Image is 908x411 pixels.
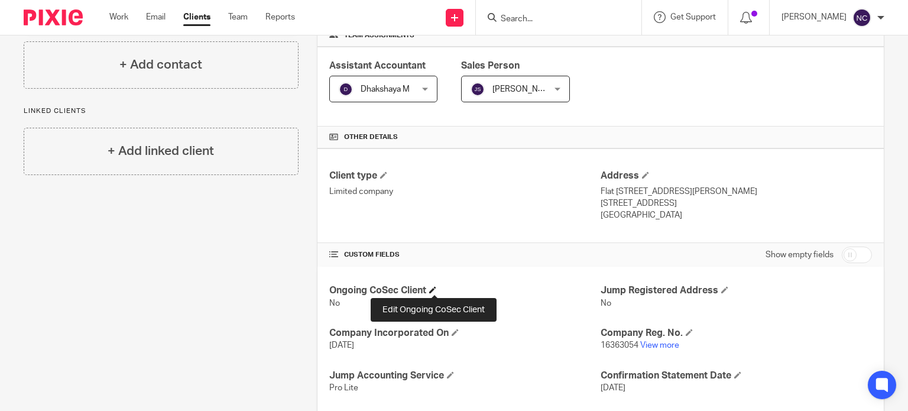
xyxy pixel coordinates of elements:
h4: Company Incorporated On [329,327,601,339]
h4: Address [601,170,872,182]
span: 16363054 [601,341,638,349]
h4: + Add linked client [108,142,214,160]
p: Flat [STREET_ADDRESS][PERSON_NAME] [601,186,872,198]
p: [GEOGRAPHIC_DATA] [601,209,872,221]
img: svg%3E [852,8,871,27]
span: Assistant Accountant [329,61,426,70]
a: View more [640,341,679,349]
a: Work [109,11,128,23]
h4: Jump Accounting Service [329,370,601,382]
p: Limited company [329,186,601,198]
h4: Jump Registered Address [601,284,872,297]
img: svg%3E [471,82,485,96]
span: Sales Person [461,61,520,70]
span: [DATE] [601,384,625,392]
img: svg%3E [339,82,353,96]
h4: Client type [329,170,601,182]
span: [DATE] [329,341,354,349]
span: [PERSON_NAME] [492,85,557,93]
span: No [601,299,611,308]
p: [STREET_ADDRESS] [601,198,872,209]
h4: Confirmation Statement Date [601,370,872,382]
label: Show empty fields [766,249,834,261]
span: Get Support [670,13,716,21]
a: Email [146,11,166,23]
a: Team [228,11,248,23]
span: Other details [344,132,398,142]
a: Clients [183,11,210,23]
h4: Company Reg. No. [601,327,872,339]
a: Reports [265,11,295,23]
span: Dhakshaya M [361,85,410,93]
h4: Ongoing CoSec Client [329,284,601,297]
span: No [329,299,340,308]
h4: CUSTOM FIELDS [329,250,601,260]
input: Search [500,14,606,25]
h4: + Add contact [119,56,202,74]
p: Linked clients [24,106,299,116]
p: [PERSON_NAME] [781,11,847,23]
img: Pixie [24,9,83,25]
span: Pro Lite [329,384,358,392]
